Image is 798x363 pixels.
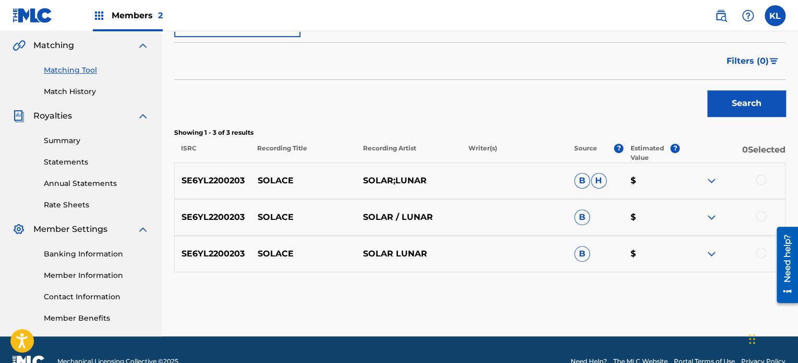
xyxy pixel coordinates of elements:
[44,291,149,302] a: Contact Information
[44,135,149,146] a: Summary
[137,110,149,122] img: expand
[175,248,251,260] p: SE6YL2200203
[112,9,163,21] span: Members
[137,39,149,52] img: expand
[705,248,718,260] img: expand
[769,223,798,307] iframe: Resource Center
[44,313,149,324] a: Member Benefits
[574,144,597,162] p: Source
[705,211,718,224] img: expand
[614,144,623,153] span: ?
[737,5,758,26] div: Help
[356,211,462,224] p: SOLAR / LUNAR
[356,144,462,162] p: Recording Artist
[462,144,567,162] p: Writer(s)
[720,48,785,74] button: Filters (0)
[715,9,727,22] img: search
[13,110,25,122] img: Royalties
[44,157,149,168] a: Statements
[33,223,107,236] span: Member Settings
[158,10,163,20] span: 2
[623,174,680,187] p: $
[623,211,680,224] p: $
[742,9,754,22] img: help
[174,128,785,137] p: Showing 1 - 3 of 3 results
[175,211,251,224] p: SE6YL2200203
[250,144,356,162] p: Recording Title
[44,249,149,260] a: Banking Information
[251,211,356,224] p: SOLACE
[93,9,105,22] img: Top Rightsholders
[591,173,607,189] span: H
[746,313,798,363] iframe: Chat Widget
[175,174,251,187] p: SE6YL2200203
[356,174,462,187] p: SOLAR;LUNAR
[727,55,769,67] span: Filters ( 0 )
[44,270,149,281] a: Member Information
[623,248,680,260] p: $
[710,5,731,26] a: Public Search
[33,39,74,52] span: Matching
[174,144,250,162] p: ISRC
[33,110,72,122] span: Royalties
[574,209,590,225] span: B
[44,65,149,76] a: Matching Tool
[13,39,26,52] img: Matching
[670,144,680,153] span: ?
[13,8,53,23] img: MLC Logo
[44,178,149,189] a: Annual Statements
[707,90,785,116] button: Search
[137,223,149,236] img: expand
[749,323,755,355] div: Drag
[574,246,590,262] span: B
[680,144,785,162] p: 0 Selected
[251,174,356,187] p: SOLACE
[631,144,671,162] p: Estimated Value
[765,5,785,26] div: User Menu
[13,223,25,236] img: Member Settings
[44,86,149,97] a: Match History
[769,58,778,64] img: filter
[705,174,718,187] img: expand
[574,173,590,189] span: B
[44,200,149,210] a: Rate Sheets
[356,248,462,260] p: SOLAR LUNAR
[251,248,356,260] p: SOLACE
